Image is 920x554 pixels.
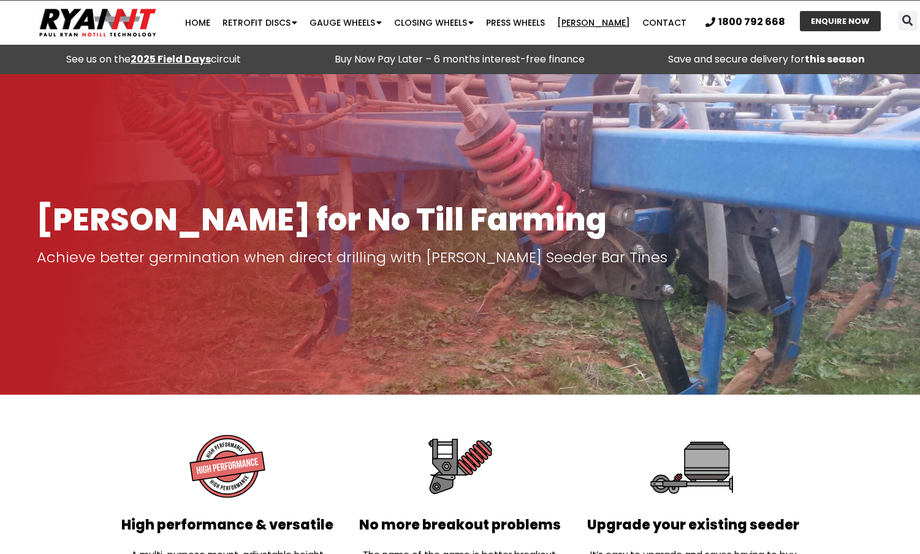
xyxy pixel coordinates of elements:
[416,422,504,510] img: No more breakout problems
[313,51,607,68] p: Buy Now Pay Later – 6 months interest-free finance
[649,422,737,510] img: Upgrade your existing seeder
[811,17,870,25] span: ENQUIRE NOW
[898,11,918,31] div: Search
[551,10,636,35] a: [PERSON_NAME]
[37,4,159,42] img: Ryan NT logo
[216,10,303,35] a: Retrofit Discs
[705,17,785,27] a: 1800 792 668
[388,10,480,35] a: Closing Wheels
[179,10,216,35] a: Home
[117,517,338,534] h2: High performance & versatile
[183,422,272,510] img: High performance and versatile
[37,203,883,237] h1: [PERSON_NAME] for No Till Farming
[583,517,804,534] h2: Upgrade your existing seeder
[636,10,693,35] a: Contact
[800,11,881,31] a: ENQUIRE NOW
[718,17,785,27] span: 1800 792 668
[620,51,914,68] p: Save and secure delivery for
[303,10,388,35] a: Gauge Wheels
[350,517,571,534] h2: No more breakout problems
[480,10,551,35] a: Press Wheels
[6,51,300,68] div: See us on the circuit
[131,52,211,66] a: 2025 Field Days
[178,10,694,35] nav: Menu
[37,249,883,266] p: Achieve better germination when direct drilling with [PERSON_NAME] Seeder Bar Tines
[805,52,865,66] strong: this season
